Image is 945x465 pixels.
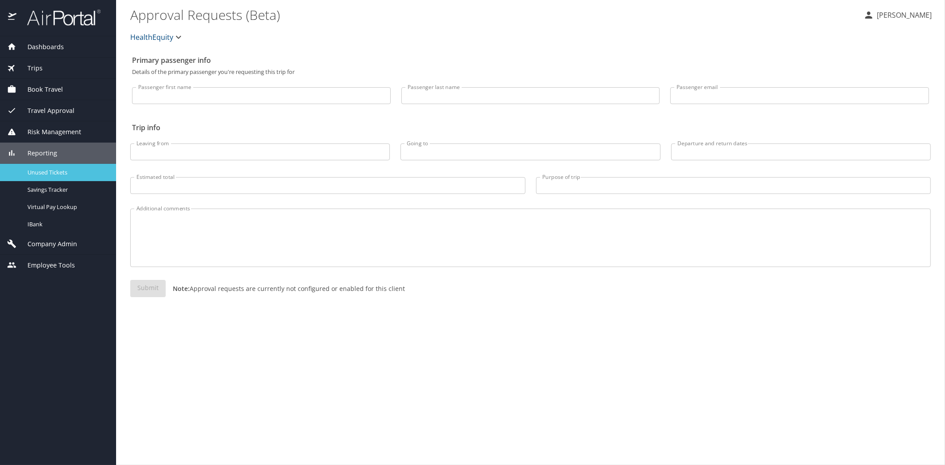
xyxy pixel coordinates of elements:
strong: Note: [173,284,190,293]
span: Trips [16,63,43,73]
h2: Trip info [132,120,929,135]
span: Risk Management [16,127,81,137]
span: Dashboards [16,42,64,52]
span: Savings Tracker [27,186,105,194]
p: [PERSON_NAME] [874,10,932,20]
span: Company Admin [16,239,77,249]
span: Book Travel [16,85,63,94]
span: Employee Tools [16,260,75,270]
span: IBank [27,220,105,229]
p: Approval requests are currently not configured or enabled for this client [166,284,405,293]
img: icon-airportal.png [8,9,17,26]
h1: Approval Requests (Beta) [130,1,856,28]
p: Details of the primary passenger you're requesting this trip for [132,69,929,75]
button: [PERSON_NAME] [860,7,935,23]
h2: Primary passenger info [132,53,929,67]
span: HealthEquity [130,31,173,43]
button: HealthEquity [127,28,187,46]
span: Reporting [16,148,57,158]
img: airportal-logo.png [17,9,101,26]
span: Virtual Pay Lookup [27,203,105,211]
span: Unused Tickets [27,168,105,177]
span: Travel Approval [16,106,74,116]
